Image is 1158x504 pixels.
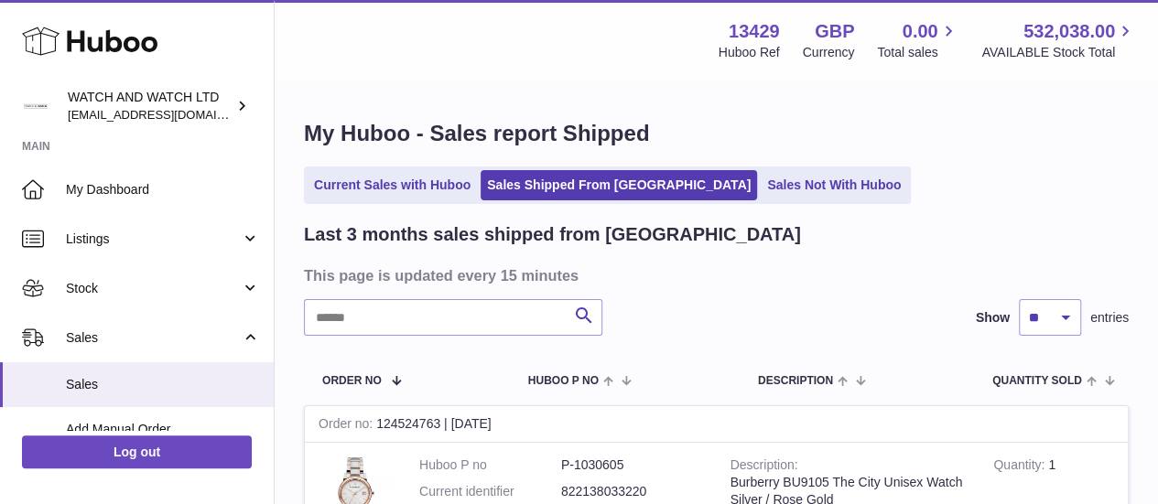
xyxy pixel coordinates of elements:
div: Huboo Ref [719,44,780,61]
span: 532,038.00 [1023,19,1115,44]
span: [EMAIL_ADDRESS][DOMAIN_NAME] [68,107,269,122]
span: Listings [66,231,241,248]
dt: Huboo P no [419,456,561,474]
dt: Current identifier [419,483,561,500]
strong: 13429 [729,19,780,44]
label: Show [976,309,1010,327]
a: 0.00 Total sales [877,19,958,61]
span: My Dashboard [66,181,260,198]
h1: My Huboo - Sales report Shipped [304,119,1129,148]
span: Total sales [877,44,958,61]
strong: Description [731,457,798,477]
span: Quantity Sold [992,375,1082,387]
span: Description [758,375,833,387]
span: 0.00 [903,19,938,44]
h3: This page is updated every 15 minutes [304,265,1124,285]
div: 124524763 | [DATE] [305,406,1128,443]
h2: Last 3 months sales shipped from [GEOGRAPHIC_DATA] [304,222,801,247]
span: entries [1090,309,1129,327]
strong: Quantity [993,457,1048,477]
span: Add Manual Order [66,421,260,438]
dd: P-1030605 [561,456,703,474]
div: WATCH AND WATCH LTD [68,89,233,123]
span: Sales [66,329,241,347]
span: Sales [66,376,260,393]
span: Huboo P no [528,375,599,387]
strong: Order no [319,416,376,435]
span: Order No [322,375,382,387]
a: Log out [22,435,252,468]
dd: 822138033220 [561,483,703,500]
div: Currency [803,44,855,61]
a: 532,038.00 AVAILABLE Stock Total [981,19,1136,61]
a: Sales Not With Huboo [761,170,907,200]
a: Sales Shipped From [GEOGRAPHIC_DATA] [481,170,757,200]
span: Stock [66,280,241,297]
strong: GBP [815,19,854,44]
a: Current Sales with Huboo [308,170,477,200]
img: internalAdmin-13429@internal.huboo.com [22,92,49,120]
span: AVAILABLE Stock Total [981,44,1136,61]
